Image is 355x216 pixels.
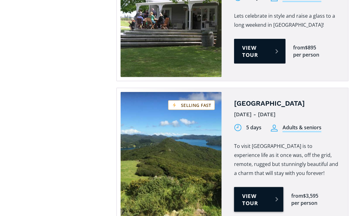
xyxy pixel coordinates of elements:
[291,192,303,200] div: from
[234,187,284,212] a: View tour
[250,124,261,131] div: days
[291,200,317,207] div: per person
[305,44,316,51] div: $895
[234,110,339,119] div: [DATE] - [DATE]
[234,39,286,64] a: View tour
[234,11,339,30] p: Lets celebrate in style and raise a glass to a long weekend in [GEOGRAPHIC_DATA]!
[303,192,318,200] div: $3,595
[246,124,249,131] div: 5
[234,99,339,108] h4: [GEOGRAPHIC_DATA]
[293,44,305,51] div: from
[293,51,320,58] div: per person
[283,124,321,132] div: Adults & seniors
[234,142,339,178] p: To visit [GEOGRAPHIC_DATA] is to experience life as it once was, off the grid, remote, rugged but...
